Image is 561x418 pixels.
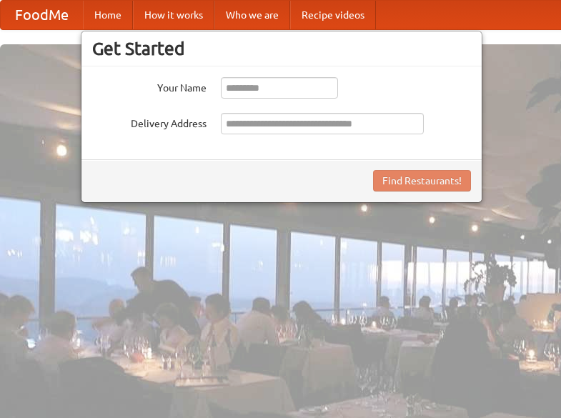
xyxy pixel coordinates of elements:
[133,1,214,29] a: How it works
[214,1,290,29] a: Who we are
[92,113,207,131] label: Delivery Address
[1,1,83,29] a: FoodMe
[373,170,471,191] button: Find Restaurants!
[92,38,471,59] h3: Get Started
[92,77,207,95] label: Your Name
[290,1,376,29] a: Recipe videos
[83,1,133,29] a: Home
